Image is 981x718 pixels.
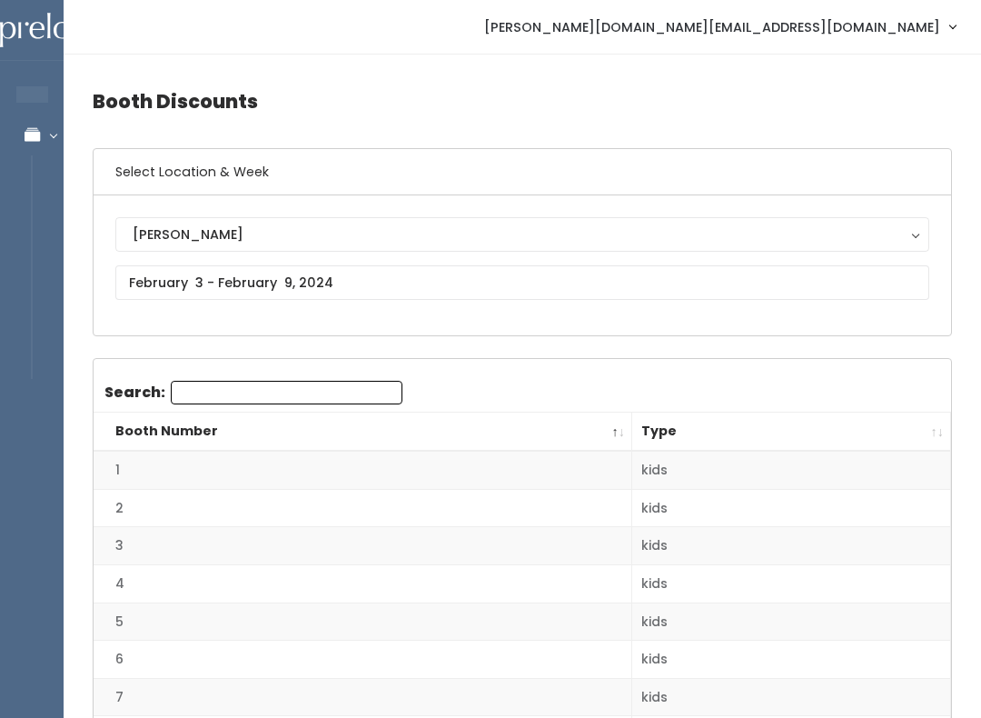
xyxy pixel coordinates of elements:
[94,641,632,679] td: 6
[133,224,912,244] div: [PERSON_NAME]
[632,451,951,489] td: kids
[104,381,402,404] label: Search:
[93,76,952,126] h4: Booth Discounts
[115,265,929,300] input: February 3 - February 9, 2024
[171,381,402,404] input: Search:
[632,603,951,641] td: kids
[115,217,929,252] button: [PERSON_NAME]
[94,149,951,195] h6: Select Location & Week
[632,489,951,527] td: kids
[94,678,632,716] td: 7
[94,603,632,641] td: 5
[94,489,632,527] td: 2
[94,565,632,603] td: 4
[632,527,951,565] td: kids
[94,413,632,452] th: Booth Number: activate to sort column descending
[484,17,940,37] span: [PERSON_NAME][DOMAIN_NAME][EMAIL_ADDRESS][DOMAIN_NAME]
[632,565,951,603] td: kids
[94,527,632,565] td: 3
[632,413,951,452] th: Type: activate to sort column ascending
[94,451,632,489] td: 1
[632,678,951,716] td: kids
[466,7,974,46] a: [PERSON_NAME][DOMAIN_NAME][EMAIL_ADDRESS][DOMAIN_NAME]
[632,641,951,679] td: kids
